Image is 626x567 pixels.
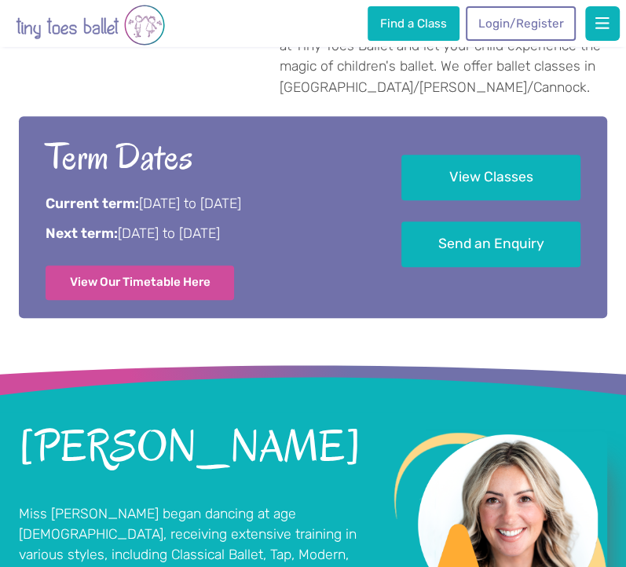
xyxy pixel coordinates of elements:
a: View Classes [401,155,581,201]
a: Find a Class [368,6,459,41]
strong: Current term: [46,196,139,211]
img: tiny toes ballet [16,3,165,47]
a: View Our Timetable Here [46,265,235,300]
p: [DATE] to [DATE] [46,194,360,214]
a: Send an Enquiry [401,221,581,268]
a: Login/Register [466,6,576,41]
strong: Next term: [46,225,118,241]
p: [DATE] to [DATE] [46,224,360,243]
h2: [PERSON_NAME] [19,425,364,470]
h2: Term Dates [46,134,360,181]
